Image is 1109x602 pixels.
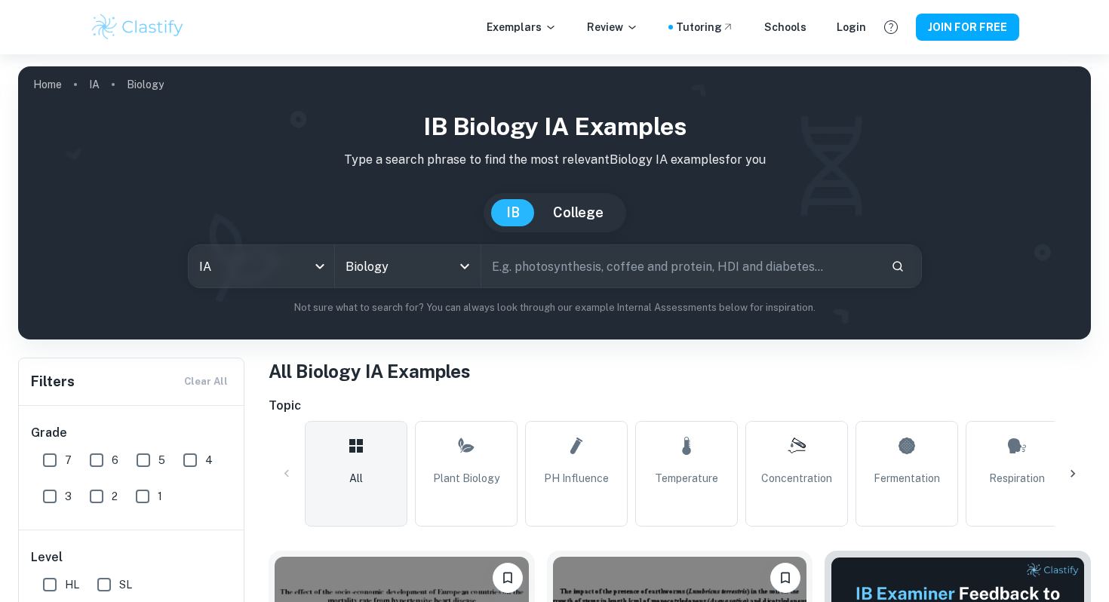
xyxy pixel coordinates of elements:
span: Respiration [989,470,1045,487]
span: All [349,470,363,487]
p: Biology [127,76,164,93]
h1: All Biology IA Examples [269,358,1091,385]
h6: Grade [31,424,233,442]
button: Search [885,253,911,279]
span: 2 [112,488,118,505]
span: 4 [205,452,213,468]
span: pH Influence [544,470,609,487]
input: E.g. photosynthesis, coffee and protein, HDI and diabetes... [481,245,879,287]
h6: Filters [31,371,75,392]
button: Open [454,256,475,277]
button: Help and Feedback [878,14,904,40]
a: Login [837,19,866,35]
img: profile cover [18,66,1091,339]
span: Plant Biology [433,470,499,487]
p: Review [587,19,638,35]
h6: Topic [269,397,1091,415]
span: 5 [158,452,165,468]
span: 7 [65,452,72,468]
a: IA [89,74,100,95]
p: Exemplars [487,19,557,35]
a: Schools [764,19,806,35]
button: JOIN FOR FREE [916,14,1019,41]
span: SL [119,576,132,593]
button: Please log in to bookmark exemplars [770,563,800,593]
span: 3 [65,488,72,505]
span: Temperature [655,470,718,487]
span: Fermentation [874,470,940,487]
span: 1 [158,488,162,505]
span: 6 [112,452,118,468]
p: Not sure what to search for? You can always look through our example Internal Assessments below f... [30,300,1079,315]
button: Please log in to bookmark exemplars [493,563,523,593]
img: Clastify logo [90,12,186,42]
h1: IB Biology IA examples [30,109,1079,145]
p: Type a search phrase to find the most relevant Biology IA examples for you [30,151,1079,169]
span: HL [65,576,79,593]
h6: Level [31,548,233,567]
div: IA [189,245,334,287]
a: Tutoring [676,19,734,35]
button: IB [491,199,535,226]
span: Concentration [761,470,832,487]
a: Home [33,74,62,95]
button: College [538,199,619,226]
